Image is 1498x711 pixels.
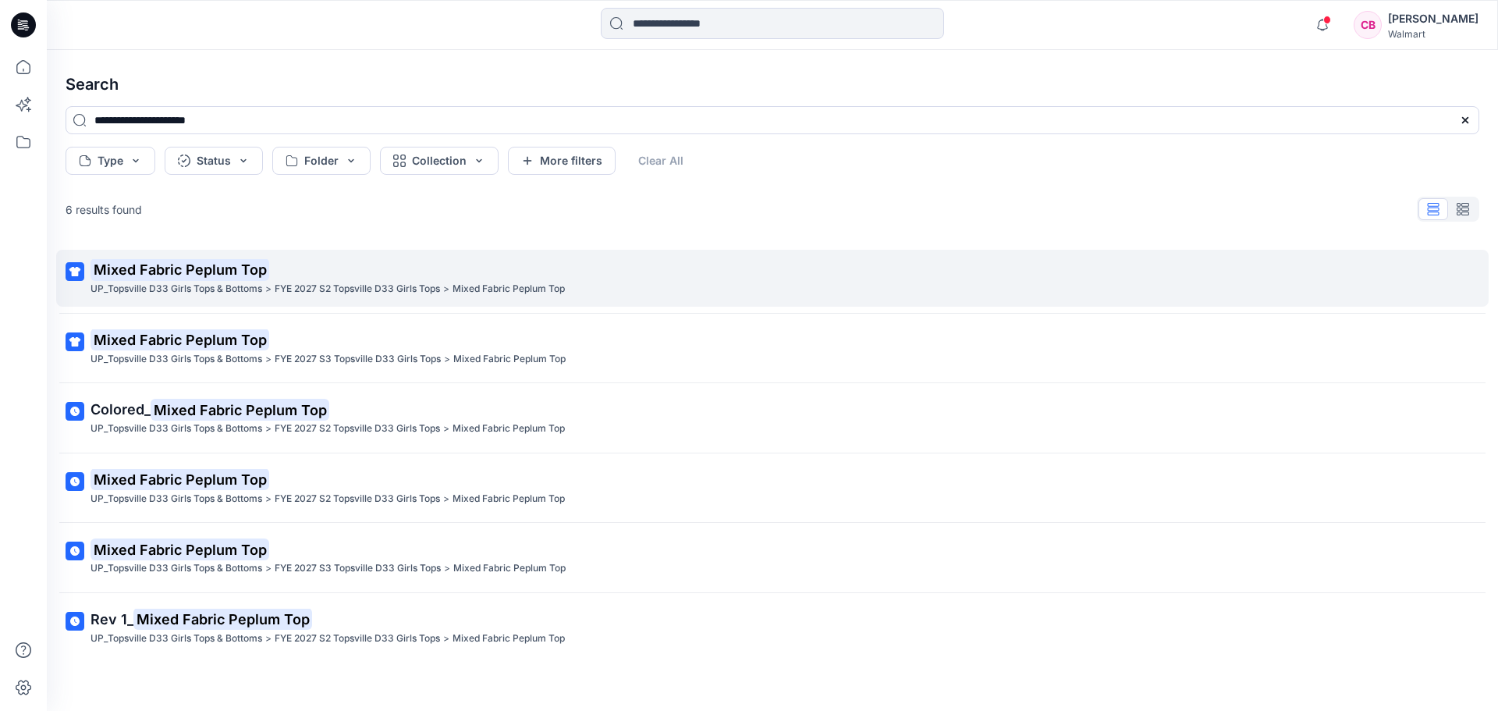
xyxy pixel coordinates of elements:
p: > [265,631,272,647]
p: > [443,421,449,437]
p: > [265,421,272,437]
p: Mixed Fabric Peplum Top [453,351,566,368]
p: > [265,560,272,577]
p: FYE 2027 S3 Topsville D33 Girls Tops [275,560,441,577]
span: Rev 1_ [91,611,133,627]
span: Colored_ [91,401,151,418]
p: Mixed Fabric Peplum Top [453,421,565,437]
a: Mixed Fabric Peplum TopUP_Topsville D33 Girls Tops & Bottoms>FYE 2027 S2 Topsville D33 Girls Tops... [56,250,1489,307]
div: CB [1354,11,1382,39]
button: More filters [508,147,616,175]
mark: Mixed Fabric Peplum Top [151,399,329,421]
p: UP_Topsville D33 Girls Tops & Bottoms [91,491,262,507]
p: > [443,631,449,647]
p: 6 results found [66,201,142,218]
div: Walmart [1388,28,1478,40]
p: > [265,491,272,507]
p: Mixed Fabric Peplum Top [453,560,566,577]
p: FYE 2027 S3 Topsville D33 Girls Tops [275,351,441,368]
p: Mixed Fabric Peplum Top [453,281,565,297]
mark: Mixed Fabric Peplum Top [91,539,269,560]
a: Colored_Mixed Fabric Peplum TopUP_Topsville D33 Girls Tops & Bottoms>FYE 2027 S2 Topsville D33 Gi... [56,389,1489,446]
a: Mixed Fabric Peplum TopUP_Topsville D33 Girls Tops & Bottoms>FYE 2027 S2 Topsville D33 Girls Tops... [56,460,1489,517]
mark: Mixed Fabric Peplum Top [91,468,269,490]
mark: Mixed Fabric Peplum Top [91,329,269,350]
p: > [444,560,450,577]
p: Mixed Fabric Peplum Top [453,631,565,647]
p: > [265,351,272,368]
p: UP_Topsville D33 Girls Tops & Bottoms [91,421,262,437]
mark: Mixed Fabric Peplum Top [133,608,312,630]
a: Rev 1_Mixed Fabric Peplum TopUP_Topsville D33 Girls Tops & Bottoms>FYE 2027 S2 Topsville D33 Girl... [56,599,1489,656]
p: UP_Topsville D33 Girls Tops & Bottoms [91,560,262,577]
mark: Mixed Fabric Peplum Top [91,258,269,280]
button: Collection [380,147,499,175]
p: FYE 2027 S2 Topsville D33 Girls Tops [275,631,440,647]
p: FYE 2027 S2 Topsville D33 Girls Tops [275,421,440,437]
p: FYE 2027 S2 Topsville D33 Girls Tops [275,281,440,297]
p: > [444,351,450,368]
p: FYE 2027 S2 Topsville D33 Girls Tops [275,491,440,507]
p: > [265,281,272,297]
button: Type [66,147,155,175]
p: Mixed Fabric Peplum Top [453,491,565,507]
div: [PERSON_NAME] [1388,9,1478,28]
a: Mixed Fabric Peplum TopUP_Topsville D33 Girls Tops & Bottoms>FYE 2027 S3 Topsville D33 Girls Tops... [56,320,1489,377]
p: > [443,491,449,507]
h4: Search [53,62,1492,106]
p: UP_Topsville D33 Girls Tops & Bottoms [91,281,262,297]
a: Mixed Fabric Peplum TopUP_Topsville D33 Girls Tops & Bottoms>FYE 2027 S3 Topsville D33 Girls Tops... [56,529,1489,586]
button: Folder [272,147,371,175]
p: > [443,281,449,297]
p: UP_Topsville D33 Girls Tops & Bottoms [91,351,262,368]
button: Status [165,147,263,175]
p: UP_Topsville D33 Girls Tops & Bottoms [91,631,262,647]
